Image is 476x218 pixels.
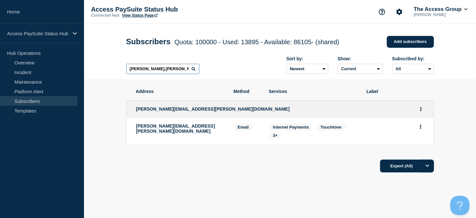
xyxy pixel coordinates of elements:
button: Actions [417,104,425,114]
button: Account settings [393,5,406,19]
p: Access PaySuite Status Hub [7,31,69,36]
span: Email [234,123,253,131]
button: Options [421,160,434,172]
p: [PERSON_NAME][EMAIL_ADDRESS][PERSON_NAME][DOMAIN_NAME] [136,123,224,134]
select: Sort by [287,64,328,74]
input: Search subscribers [126,64,199,74]
span: Quota: 100000 - Used: 13895 - Available: 86105 - (shared) [174,38,339,46]
span: Address [136,89,224,94]
p: Connected Hub [91,13,120,18]
a: View Status Page [122,13,158,18]
span: Internet Payments [273,125,309,130]
span: [PERSON_NAME][EMAIL_ADDRESS][PERSON_NAME][DOMAIN_NAME] [136,106,290,112]
button: Actions [417,122,425,132]
div: Sort by: [287,56,328,61]
div: Subscribed by: [392,56,434,61]
a: Add subscribers [387,36,434,48]
span: Method [234,89,259,94]
span: Label [367,89,424,94]
span: Touchtone [321,125,341,130]
div: Show: [338,56,383,61]
button: Support [375,5,389,19]
button: The Access Group [413,6,469,13]
p: Access PaySuite Status Hub [91,6,219,13]
span: Services [269,89,357,94]
h1: Subscribers [126,37,339,46]
button: Export (All) [380,160,434,172]
p: [PERSON_NAME] [413,13,469,17]
iframe: Help Scout Beacon - Open [450,196,470,215]
select: Subscribed by [392,64,434,74]
select: Deleted [338,64,383,74]
span: 3+ [273,133,278,138]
